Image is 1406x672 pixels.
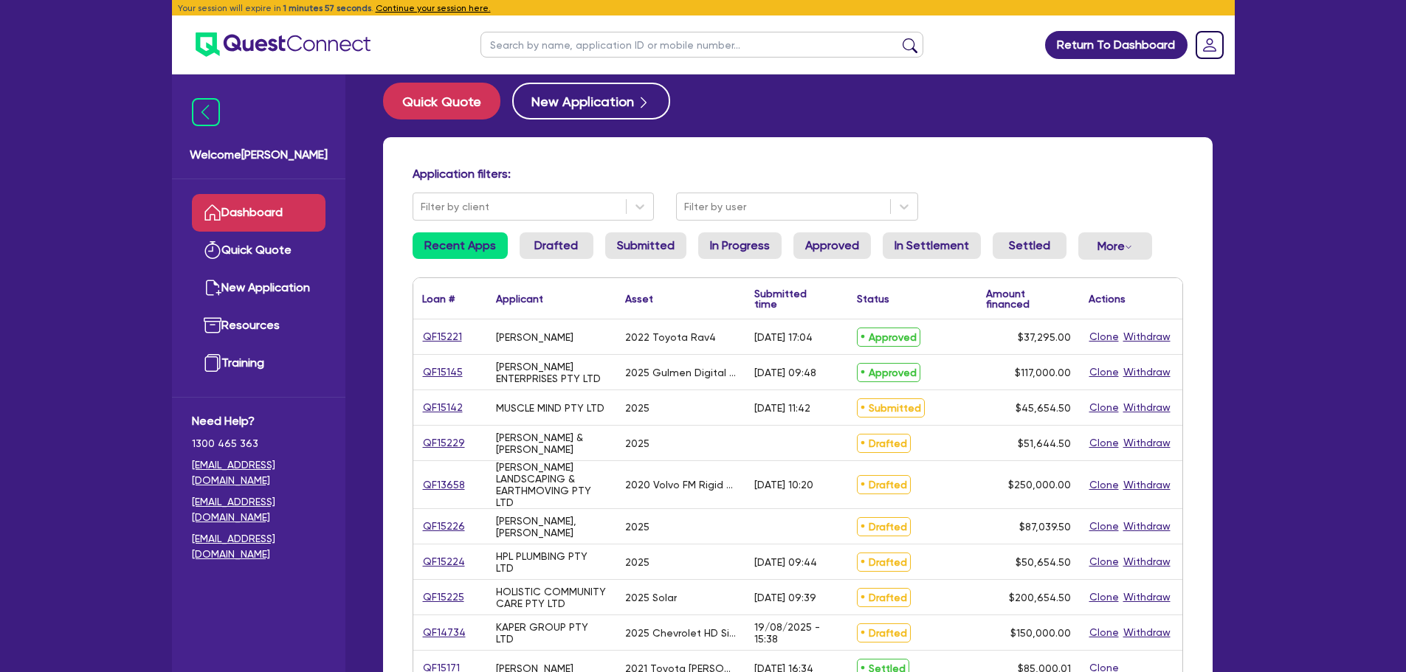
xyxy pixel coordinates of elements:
[1016,402,1071,414] span: $45,654.50
[496,621,607,645] div: KAPER GROUP PTY LTD
[496,331,573,343] div: [PERSON_NAME]
[1089,589,1120,606] button: Clone
[1123,399,1171,416] button: Withdraw
[857,363,920,382] span: Approved
[376,1,491,15] button: Continue your session here.
[192,269,325,307] a: New Application
[480,32,923,58] input: Search by name, application ID or mobile number...
[754,556,817,568] div: [DATE] 09:44
[204,279,221,297] img: new-application
[204,241,221,259] img: quick-quote
[496,586,607,609] div: HOLISTIC COMMUNITY CARE PTY LTD
[496,432,607,455] div: [PERSON_NAME] & [PERSON_NAME]
[1123,553,1171,570] button: Withdraw
[1089,364,1120,381] button: Clone
[625,437,649,449] div: 2025
[496,402,604,414] div: MUSCLE MIND PTY LTD
[1123,434,1171,451] button: Withdraw
[1190,26,1229,64] a: Dropdown toggle
[192,98,220,126] img: icon-menu-close
[857,294,889,304] div: Status
[625,402,649,414] div: 2025
[857,328,920,347] span: Approved
[422,328,463,345] a: QF15221
[1008,479,1071,491] span: $250,000.00
[204,354,221,372] img: training
[192,494,325,525] a: [EMAIL_ADDRESS][DOMAIN_NAME]
[1123,364,1171,381] button: Withdraw
[422,364,464,381] a: QF15145
[520,232,593,259] a: Drafted
[413,167,1183,181] h4: Application filters:
[793,232,871,259] a: Approved
[625,331,716,343] div: 2022 Toyota Rav4
[1089,518,1120,535] button: Clone
[1123,518,1171,535] button: Withdraw
[857,623,911,642] span: Drafted
[1078,232,1152,260] button: Dropdown toggle
[512,83,670,119] button: New Application
[496,294,543,304] div: Applicant
[192,531,325,562] a: [EMAIL_ADDRESS][DOMAIN_NAME]
[1123,477,1171,493] button: Withdraw
[422,294,455,304] div: Loan #
[496,550,607,574] div: HPL PLUMBING PTY LTD
[993,232,1066,259] a: Settled
[190,146,328,164] span: Welcome [PERSON_NAME]
[1089,553,1120,570] button: Clone
[605,232,686,259] a: Submitted
[422,553,466,570] a: QF15224
[192,232,325,269] a: Quick Quote
[754,592,816,603] div: [DATE] 09:39
[496,461,607,508] div: [PERSON_NAME] LANDSCAPING & EARTHMOVING PTY LTD
[1015,367,1071,378] span: $117,000.00
[625,627,737,639] div: 2025 Chevrolet HD Silverado
[754,331,813,343] div: [DATE] 17:04
[1089,434,1120,451] button: Clone
[625,521,649,533] div: 2025
[1010,627,1071,639] span: $150,000.00
[857,398,925,418] span: Submitted
[883,232,981,259] a: In Settlement
[625,479,737,491] div: 2020 Volvo FM Rigid Truck
[383,83,500,119] button: Quick Quote
[422,434,466,451] a: QF15229
[1089,477,1120,493] button: Clone
[1089,624,1120,641] button: Clone
[422,399,464,416] a: QF15142
[1089,399,1120,416] button: Clone
[625,294,653,304] div: Asset
[422,589,465,606] a: QF15225
[204,316,221,334] img: resources
[422,477,466,493] a: QF13658
[986,288,1071,309] div: Amount financed
[413,232,508,259] a: Recent Apps
[192,307,325,344] a: Resources
[1045,31,1188,59] a: Return To Dashboard
[192,344,325,382] a: Training
[857,517,911,536] span: Drafted
[698,232,782,259] a: In Progress
[754,402,810,414] div: [DATE] 11:42
[857,434,911,453] span: Drafted
[1016,556,1071,568] span: $50,654.50
[1123,624,1171,641] button: Withdraw
[1019,521,1071,533] span: $87,039.50
[496,361,607,384] div: [PERSON_NAME] ENTERPRISES PTY LTD
[1018,437,1071,449] span: $51,644.50
[283,3,371,13] span: 1 minutes 57 seconds
[857,588,911,607] span: Drafted
[625,367,737,378] div: 2025 Gulmen Digital CPM Cup Machine
[754,621,839,645] div: 19/08/2025 - 15:38
[422,624,466,641] a: QF14734
[857,475,911,494] span: Drafted
[625,592,677,603] div: 2025 Solar
[496,515,607,538] div: [PERSON_NAME], [PERSON_NAME]
[754,479,813,491] div: [DATE] 10:20
[422,518,466,535] a: QF15226
[383,83,512,119] a: Quick Quote
[192,457,325,488] a: [EMAIL_ADDRESS][DOMAIN_NAME]
[192,436,325,451] span: 1300 465 363
[857,553,911,572] span: Drafted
